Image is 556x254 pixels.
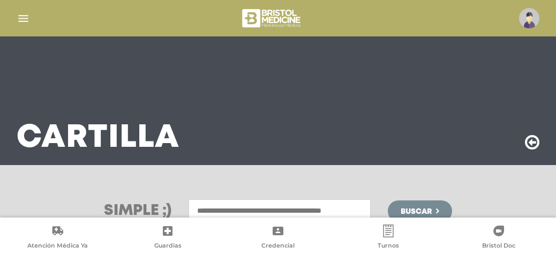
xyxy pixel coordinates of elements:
[444,225,554,252] a: Bristol Doc
[104,204,171,219] h3: Simple ;)
[261,242,295,251] span: Credencial
[401,208,432,215] span: Buscar
[378,242,399,251] span: Turnos
[241,5,304,31] img: bristol-medicine-blanco.png
[27,242,88,251] span: Atención Médica Ya
[519,8,539,28] img: profile-placeholder.svg
[388,200,452,222] button: Buscar
[333,225,444,252] a: Turnos
[17,124,179,152] h3: Cartilla
[17,12,30,25] img: Cober_menu-lines-white.svg
[112,225,223,252] a: Guardias
[154,242,182,251] span: Guardias
[2,225,112,252] a: Atención Médica Ya
[223,225,333,252] a: Credencial
[482,242,515,251] span: Bristol Doc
